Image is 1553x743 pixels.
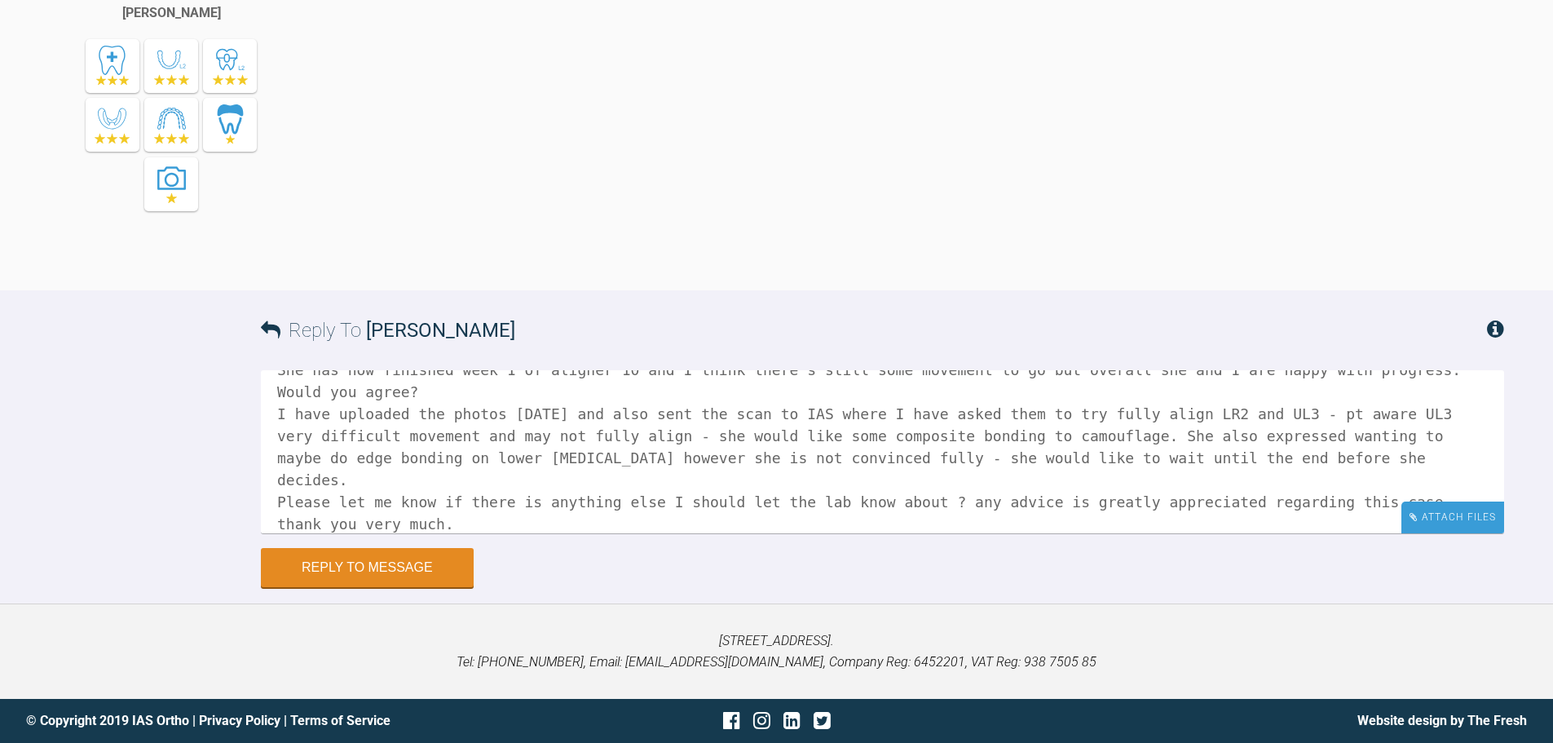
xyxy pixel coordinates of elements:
textarea: Hi [PERSON_NAME], I could have sworn I have uploaded the photo of pt wearing the first of last se... [261,370,1504,533]
a: Terms of Service [290,713,390,728]
span: [PERSON_NAME] [366,319,515,342]
div: © Copyright 2019 IAS Ortho | | [26,710,527,732]
a: Website design by The Fresh [1357,713,1527,728]
div: Attach Files [1401,502,1504,533]
a: Privacy Policy [199,713,280,728]
h3: Reply To [261,315,515,346]
button: Reply to Message [261,548,474,587]
p: [STREET_ADDRESS]. Tel: [PHONE_NUMBER], Email: [EMAIL_ADDRESS][DOMAIN_NAME], Company Reg: 6452201,... [26,630,1527,672]
div: [PERSON_NAME] [122,2,221,24]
